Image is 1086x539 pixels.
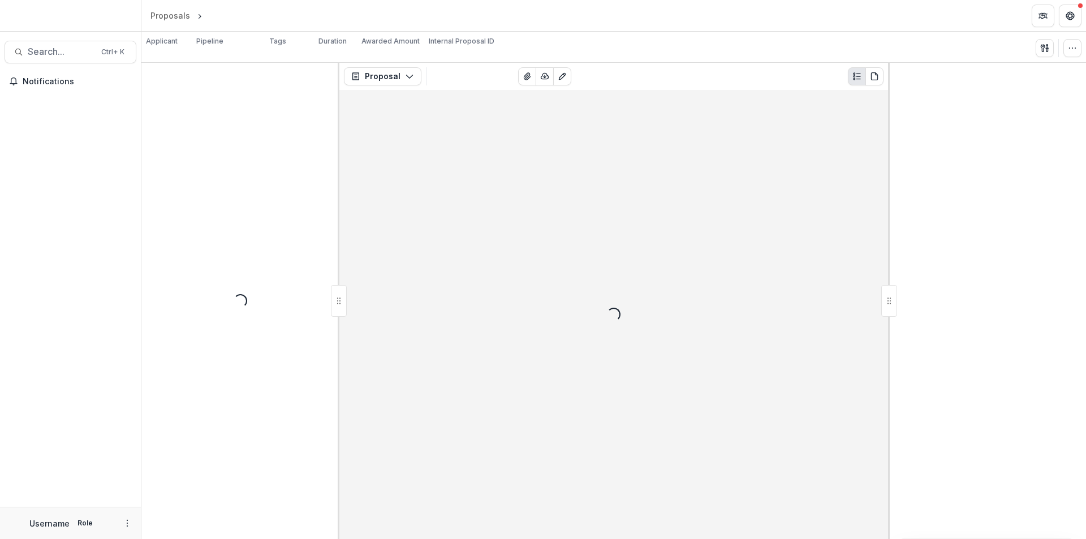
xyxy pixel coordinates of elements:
p: Duration [318,36,347,46]
button: Search... [5,41,136,63]
p: Pipeline [196,36,223,46]
p: Awarded Amount [361,36,420,46]
a: Proposals [146,7,195,24]
button: Proposal [344,67,421,85]
p: Internal Proposal ID [429,36,494,46]
p: Username [29,518,70,529]
span: Notifications [23,77,132,87]
div: Ctrl + K [99,46,127,58]
p: Role [74,518,96,528]
div: Proposals [150,10,190,21]
p: Tags [269,36,286,46]
nav: breadcrumb [146,7,253,24]
button: View Attached Files [518,67,536,85]
button: More [120,516,134,530]
button: Plaintext view [848,67,866,85]
button: Edit as form [553,67,571,85]
button: Partners [1032,5,1054,27]
button: Notifications [5,72,136,90]
p: Applicant [146,36,178,46]
button: Get Help [1059,5,1081,27]
button: PDF view [865,67,884,85]
span: Search... [28,46,94,57]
